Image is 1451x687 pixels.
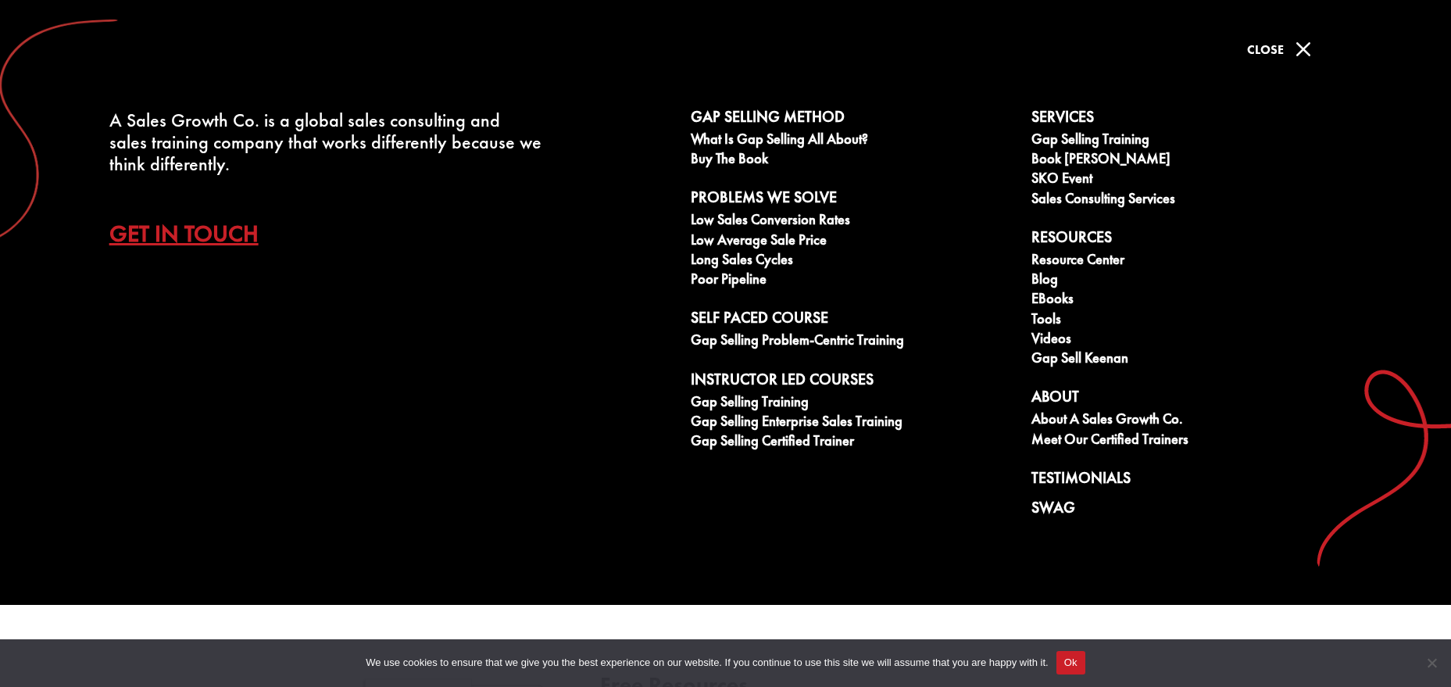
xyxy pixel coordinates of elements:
a: Book [PERSON_NAME] [1031,151,1355,170]
span: M [1288,34,1319,65]
a: Low Sales Conversion Rates [691,212,1014,231]
a: eBooks [1031,291,1355,310]
a: Services [1031,108,1355,131]
span: No [1424,655,1439,671]
a: Tools [1031,311,1355,331]
a: Low Average Sale Price [691,232,1014,252]
button: Ok [1056,651,1085,674]
a: What is Gap Selling all about? [691,131,1014,151]
a: Gap Selling Enterprise Sales Training [691,413,1014,433]
a: Self Paced Course [691,309,1014,332]
span: Close [1247,41,1284,58]
a: Gap Selling Problem-Centric Training [691,332,1014,352]
a: Instructor Led Courses [691,370,1014,394]
a: Gap Selling Certified Trainer [691,433,1014,453]
a: Resources [1031,228,1355,252]
a: Blog [1031,271,1355,291]
a: Gap Selling Method [691,108,1014,131]
a: Swag [1031,499,1355,522]
div: A Sales Growth Co. is a global sales consulting and sales training company that works differently... [109,109,542,175]
a: Resource Center [1031,252,1355,271]
a: Get In Touch [109,206,282,261]
a: Gap Selling Training [1031,131,1355,151]
a: Meet our Certified Trainers [1031,431,1355,451]
a: Sales Consulting Services [1031,191,1355,210]
a: About A Sales Growth Co. [1031,411,1355,431]
a: Gap Sell Keenan [1031,350,1355,370]
a: Long Sales Cycles [691,252,1014,271]
a: Problems We Solve [691,188,1014,212]
span: We use cookies to ensure that we give you the best experience on our website. If you continue to ... [366,655,1048,671]
a: About [1031,388,1355,411]
a: Videos [1031,331,1355,350]
a: Buy The Book [691,151,1014,170]
a: Poor Pipeline [691,271,1014,291]
a: Testimonials [1031,469,1355,492]
a: Gap Selling Training [691,394,1014,413]
a: SKO Event [1031,170,1355,190]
